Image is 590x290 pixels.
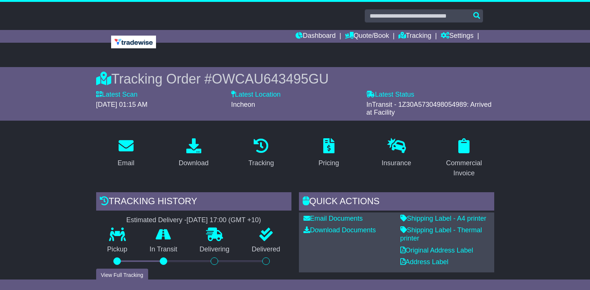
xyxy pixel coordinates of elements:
p: Delivering [189,245,241,254]
a: Original Address Label [400,247,473,254]
label: Latest Scan [96,91,138,99]
div: Tracking history [96,192,291,212]
a: Tracking [244,136,279,171]
a: Download [174,136,213,171]
div: [DATE] 17:00 (GMT +10) [187,216,261,224]
label: Latest Status [366,91,414,99]
a: Dashboard [296,30,336,43]
label: Latest Location [231,91,281,99]
div: Estimated Delivery - [96,216,291,224]
span: InTransit - 1Z30A5730498054989: Arrived at Facility [366,101,492,117]
div: Download [178,158,208,168]
p: Delivered [241,245,291,254]
span: [DATE] 01:15 AM [96,101,148,108]
a: Email [113,136,139,171]
div: Commercial Invoice [439,158,489,178]
a: Commercial Invoice [434,136,494,181]
a: Email Documents [303,215,363,222]
a: Pricing [314,136,344,171]
span: Incheon [231,101,255,108]
div: Tracking [248,158,274,168]
div: Tracking Order # [96,71,494,87]
p: In Transit [138,245,189,254]
a: Insurance [377,136,416,171]
div: Email [117,158,134,168]
div: Pricing [318,158,339,168]
a: Shipping Label - A4 printer [400,215,486,222]
button: View Full Tracking [96,269,148,282]
div: Quick Actions [299,192,494,212]
a: Download Documents [303,226,376,234]
div: Insurance [382,158,411,168]
a: Tracking [398,30,431,43]
span: OWCAU643495GU [212,71,328,87]
p: Pickup [96,245,139,254]
a: Shipping Label - Thermal printer [400,226,482,242]
a: Quote/Book [345,30,389,43]
a: Settings [441,30,474,43]
a: Address Label [400,258,449,266]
